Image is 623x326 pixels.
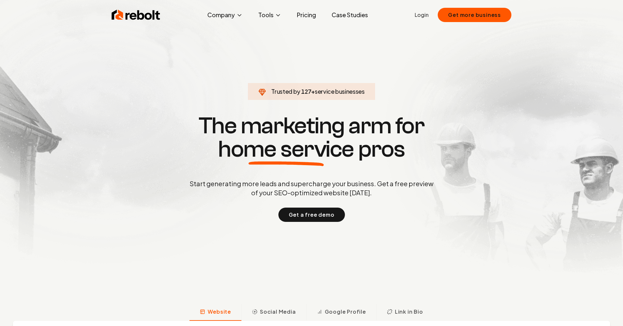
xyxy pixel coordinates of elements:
span: Google Profile [325,308,366,316]
button: Tools [253,8,287,21]
span: 127 [301,87,311,96]
button: Website [189,304,241,321]
span: + [311,88,315,95]
span: service businesses [315,88,365,95]
button: Social Media [241,304,306,321]
a: Pricing [292,8,321,21]
span: Social Media [260,308,296,316]
button: Get a free demo [278,208,345,222]
span: Link in Bio [395,308,423,316]
span: home service [218,138,354,161]
span: Trusted by [271,88,300,95]
button: Google Profile [306,304,376,321]
button: Link in Bio [376,304,434,321]
p: Start generating more leads and supercharge your business. Get a free preview of your SEO-optimiz... [188,179,435,197]
a: Case Studies [326,8,373,21]
a: Login [415,11,429,19]
h1: The marketing arm for pros [156,114,467,161]
span: Website [208,308,231,316]
button: Company [202,8,248,21]
img: Rebolt Logo [112,8,160,21]
button: Get more business [438,8,511,22]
